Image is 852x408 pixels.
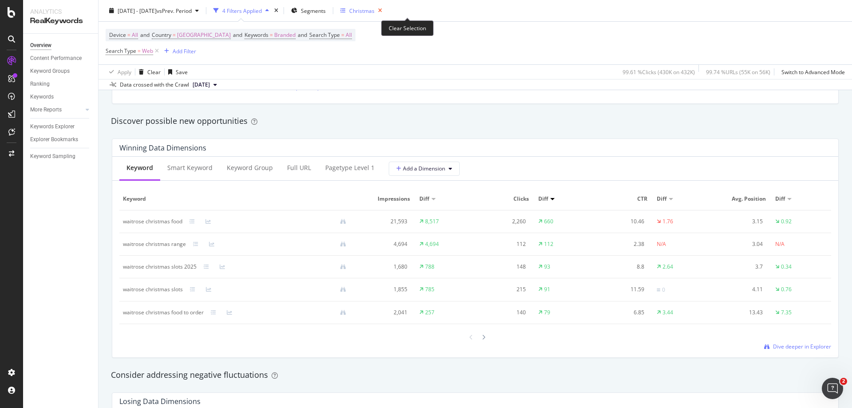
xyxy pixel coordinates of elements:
[270,31,273,39] span: =
[119,397,201,406] div: Losing Data Dimensions
[706,68,770,75] div: 99.74 % URLs ( 55K on 56K )
[781,263,792,271] div: 0.34
[189,79,221,90] button: [DATE]
[123,285,183,293] div: waitrose christmas slots
[325,163,375,172] div: pagetype Level 1
[360,309,407,317] div: 2,041
[479,309,526,317] div: 140
[287,163,311,172] div: Full URL
[389,162,460,176] button: Add a Dimension
[716,263,763,271] div: 3.7
[425,240,439,248] div: 4,694
[30,122,92,131] a: Keywords Explorer
[544,309,550,317] div: 79
[764,343,831,350] a: Dive deeper in Explorer
[161,46,196,56] button: Add Filter
[167,163,213,172] div: Smart Keyword
[123,263,197,271] div: waitrose christmas slots 2025
[716,218,763,226] div: 3.15
[109,31,126,39] span: Device
[152,31,171,39] span: Country
[663,218,673,226] div: 1.76
[360,240,407,248] div: 4,694
[135,65,161,79] button: Clear
[425,218,439,226] div: 8,517
[274,29,296,41] span: Branded
[781,309,792,317] div: 7.35
[30,41,51,50] div: Overview
[425,285,434,293] div: 785
[396,165,445,172] span: Add a Dimension
[30,67,70,76] div: Keyword Groups
[127,31,130,39] span: =
[165,65,188,79] button: Save
[193,81,210,89] span: 2025 Sep. 13th
[716,285,763,293] div: 4.11
[233,31,242,39] span: and
[716,195,766,203] span: Avg. Position
[30,54,82,63] div: Content Performance
[30,122,75,131] div: Keywords Explorer
[337,4,386,18] button: Christmas
[538,195,548,203] span: Diff
[30,41,92,50] a: Overview
[210,4,272,18] button: 4 Filters Applied
[142,45,153,57] span: Web
[140,31,150,39] span: and
[597,263,644,271] div: 8.8
[272,6,280,15] div: times
[781,285,792,293] div: 0.76
[775,240,785,248] div: N/A
[30,16,91,26] div: RealKeywords
[30,79,92,89] a: Ranking
[662,286,665,294] div: 0
[657,240,666,248] div: N/A
[157,7,192,14] span: vs Prev. Period
[597,240,644,248] div: 2.38
[360,218,407,226] div: 21,593
[288,4,329,18] button: Segments
[30,79,50,89] div: Ranking
[30,135,92,144] a: Explorer Bookmarks
[126,163,153,172] div: Keyword
[111,115,840,127] div: Discover possible new opportunities
[419,195,429,203] span: Diff
[106,47,136,55] span: Search Type
[30,54,92,63] a: Content Performance
[381,20,434,36] div: Clear Selection
[716,240,763,248] div: 3.04
[111,369,840,381] div: Consider addressing negative fluctuations
[301,7,326,14] span: Segments
[30,152,92,161] a: Keyword Sampling
[360,195,410,203] span: Impressions
[222,7,262,14] div: 4 Filters Applied
[138,47,141,55] span: =
[360,263,407,271] div: 1,680
[177,29,231,41] span: [GEOGRAPHIC_DATA]
[425,309,434,317] div: 257
[30,105,83,115] a: More Reports
[349,7,375,14] div: Christmas
[822,378,843,399] iframe: Intercom live chat
[657,195,667,203] span: Diff
[597,195,647,203] span: CTR
[544,263,550,271] div: 93
[479,195,529,203] span: Clicks
[346,29,352,41] span: All
[309,31,340,39] span: Search Type
[173,47,196,55] div: Add Filter
[30,105,62,115] div: More Reports
[30,152,75,161] div: Keyword Sampling
[30,92,92,102] a: Keywords
[716,309,763,317] div: 13.43
[118,7,157,14] span: [DATE] - [DATE]
[778,65,845,79] button: Switch to Advanced Mode
[775,195,785,203] span: Diff
[840,378,847,385] span: 2
[623,68,695,75] div: 99.61 % Clicks ( 430K on 432K )
[597,218,644,226] div: 10.46
[781,68,845,75] div: Switch to Advanced Mode
[132,29,138,41] span: All
[544,240,553,248] div: 112
[123,240,186,248] div: waitrose christmas range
